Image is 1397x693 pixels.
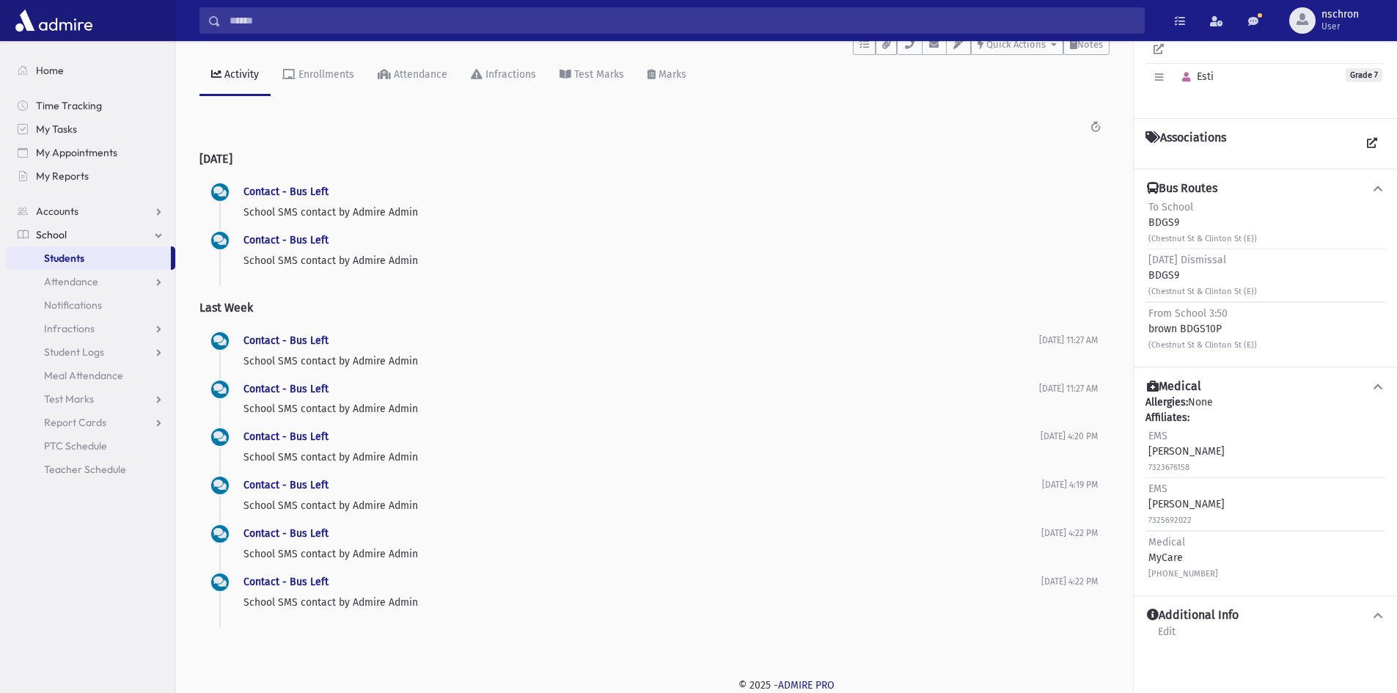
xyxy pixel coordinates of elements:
h2: Last Week [199,289,1110,326]
span: [DATE] 4:22 PM [1041,528,1098,538]
h4: Bus Routes [1147,181,1217,197]
div: BDGS9 [1148,252,1257,298]
span: Grade 7 [1346,68,1382,82]
span: [DATE] 4:19 PM [1042,480,1098,490]
span: Time Tracking [36,99,102,112]
span: Students [44,252,84,265]
a: Test Marks [6,387,175,411]
a: Contact - Bus Left [243,186,329,198]
div: brown BDGS10P [1148,306,1257,352]
span: Notifications [44,298,102,312]
small: (Chestnut St & Clinton St (E)) [1148,287,1257,296]
p: School SMS contact by Admire Admin [243,498,1042,513]
button: Medical [1145,379,1385,395]
small: [PHONE_NUMBER] [1148,569,1218,579]
a: School [6,223,175,246]
span: To School [1148,201,1193,213]
a: My Reports [6,164,175,188]
div: [PERSON_NAME] and [PERSON_NAME] [1145,6,1385,106]
a: Enrollments [271,55,366,96]
span: Student Logs [44,345,104,359]
a: Contact - Bus Left [243,527,329,540]
span: User [1321,21,1359,32]
p: School SMS contact by Admire Admin [243,546,1041,562]
h4: Associations [1145,131,1226,157]
a: Contact - Bus Left [243,234,329,246]
b: Allergies: [1145,396,1188,408]
span: My Tasks [36,122,77,136]
span: EMS [1148,430,1167,442]
p: School SMS contact by Admire Admin [243,450,1041,465]
a: Activity [199,55,271,96]
button: Quick Actions [971,34,1063,55]
a: My Appointments [6,141,175,164]
span: nschron [1321,9,1359,21]
small: 7323676158 [1148,463,1189,472]
small: (Chestnut St & Clinton St (E)) [1148,340,1257,350]
div: Enrollments [296,68,354,81]
p: School SMS contact by Admire Admin [243,205,1098,220]
div: [PERSON_NAME] [1148,481,1225,527]
a: Notifications [6,293,175,317]
b: Affiliates: [1145,411,1189,424]
span: Esti [1176,70,1214,83]
div: BDGS9 [1148,199,1257,246]
a: View all Associations [1359,131,1385,157]
span: School [36,228,67,241]
p: School SMS contact by Admire Admin [243,595,1041,610]
span: Home [36,64,64,77]
div: Test Marks [571,68,624,81]
small: 7325692022 [1148,516,1192,525]
span: My Appointments [36,146,117,159]
span: Notes [1077,39,1103,50]
a: Attendance [366,55,459,96]
div: [PERSON_NAME] [1148,428,1225,474]
span: From School 3:50 [1148,307,1228,320]
span: Teacher Schedule [44,463,126,476]
a: Meal Attendance [6,364,175,387]
a: My Tasks [6,117,175,141]
a: Attendance [6,270,175,293]
a: Contact - Bus Left [243,334,329,347]
a: Contact - Bus Left [243,576,329,588]
a: Student Logs [6,340,175,364]
button: Additional Info [1145,608,1385,623]
h4: Additional Info [1147,608,1239,623]
div: None [1145,395,1385,584]
a: Infractions [6,317,175,340]
div: Activity [221,68,259,81]
span: Infractions [44,322,95,335]
div: Attendance [391,68,447,81]
a: Home [6,59,175,82]
div: © 2025 - [199,678,1374,693]
h4: Medical [1147,379,1201,395]
span: Meal Attendance [44,369,123,382]
a: Accounts [6,199,175,223]
a: Students [6,246,171,270]
span: Report Cards [44,416,106,429]
button: Bus Routes [1145,181,1385,197]
a: Infractions [459,55,548,96]
span: Quick Actions [986,39,1046,50]
p: School SMS contact by Admire Admin [243,253,1098,268]
span: [DATE] 11:27 AM [1039,335,1098,345]
a: Contact - Bus Left [243,479,329,491]
a: Time Tracking [6,94,175,117]
div: Marks [656,68,686,81]
button: Notes [1063,34,1110,55]
a: Edit [1157,623,1176,650]
a: Contact - Bus Left [243,383,329,395]
a: Test Marks [548,55,636,96]
span: [DATE] 4:20 PM [1041,431,1098,441]
span: EMS [1148,483,1167,495]
img: AdmirePro [12,6,96,35]
h2: [DATE] [199,140,1110,177]
a: Marks [636,55,698,96]
span: [DATE] Dismissal [1148,254,1226,266]
span: Test Marks [44,392,94,406]
a: Teacher Schedule [6,458,175,481]
small: (Chestnut St & Clinton St (E)) [1148,234,1257,243]
a: Contact - Bus Left [243,430,329,443]
a: ADMIRE PRO [778,679,835,692]
span: Accounts [36,205,78,218]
